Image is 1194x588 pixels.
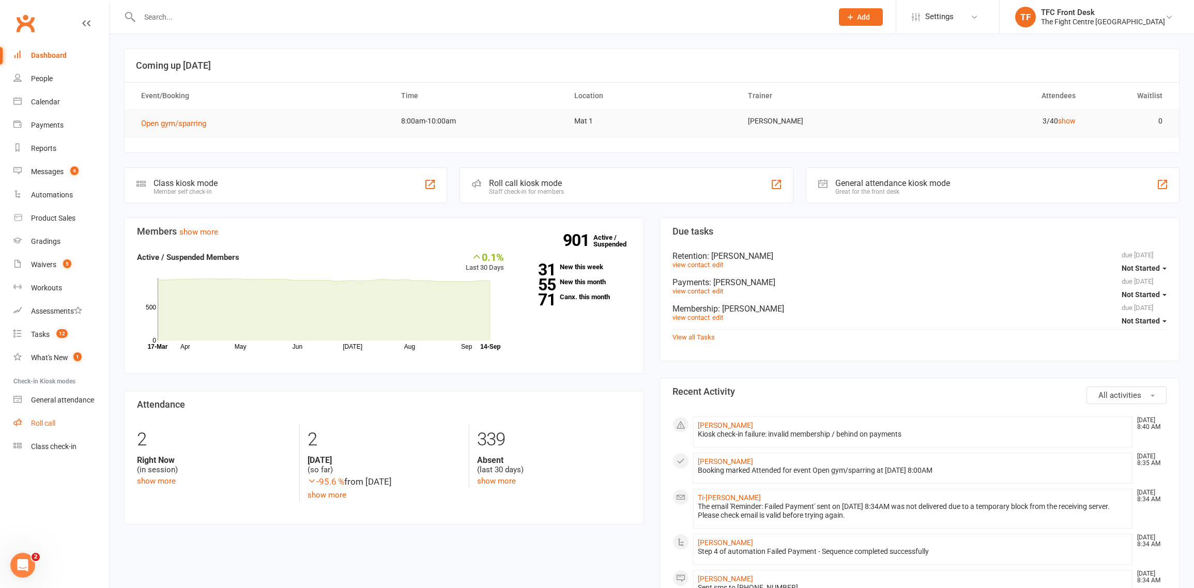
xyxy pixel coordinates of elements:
[672,304,1167,314] div: Membership
[13,137,109,160] a: Reports
[13,323,109,346] a: Tasks 12
[489,188,564,195] div: Staff check-in for members
[698,493,761,502] a: Ti-[PERSON_NAME]
[308,424,462,455] div: 2
[925,5,954,28] span: Settings
[712,314,723,321] a: edit
[141,117,213,130] button: Open gym/sparring
[31,284,62,292] div: Workouts
[1041,8,1165,17] div: TFC Front Desk
[466,251,504,273] div: Last 30 Days
[13,276,109,300] a: Workouts
[466,251,504,262] div: 0.1%
[1122,290,1160,299] span: Not Started
[31,121,64,129] div: Payments
[137,226,631,237] h3: Members
[13,230,109,253] a: Gradings
[1132,570,1166,584] time: [DATE] 8:34 AM
[308,490,346,500] a: show more
[1132,417,1166,430] time: [DATE] 8:40 AM
[13,300,109,323] a: Assessments
[912,83,1085,109] th: Attendees
[136,60,1168,71] h3: Coming up [DATE]
[519,292,556,307] strong: 71
[672,261,710,269] a: view contact
[73,352,82,361] span: 1
[70,166,79,175] span: 4
[137,253,239,262] strong: Active / Suspended Members
[56,329,68,338] span: 12
[519,262,556,277] strong: 31
[672,277,1167,287] div: Payments
[31,214,75,222] div: Product Sales
[132,83,392,109] th: Event/Booking
[489,178,564,188] div: Roll call kiosk mode
[31,74,53,83] div: People
[308,475,462,489] div: from [DATE]
[857,13,870,21] span: Add
[672,314,710,321] a: view contact
[1085,109,1172,133] td: 0
[698,421,753,429] a: [PERSON_NAME]
[31,167,64,176] div: Messages
[137,455,292,475] div: (in session)
[698,466,1128,475] div: Booking marked Attended for event Open gym/sparring at [DATE] 8:00AM
[1132,453,1166,467] time: [DATE] 8:35 AM
[12,10,38,36] a: Clubworx
[13,389,109,412] a: General attendance kiosk mode
[13,253,109,276] a: Waivers 5
[31,442,76,451] div: Class check-in
[31,260,56,269] div: Waivers
[154,178,218,188] div: Class kiosk mode
[32,553,40,561] span: 2
[1122,285,1167,304] button: Not Started
[519,278,632,285] a: 55New this month
[1098,391,1141,400] span: All activities
[31,396,94,404] div: General attendance
[31,191,73,199] div: Automations
[477,424,631,455] div: 339
[137,399,631,410] h3: Attendance
[1058,117,1076,125] a: show
[477,455,631,475] div: (last 30 days)
[13,346,109,369] a: What's New1
[13,160,109,183] a: Messages 4
[13,435,109,458] a: Class kiosk mode
[712,261,723,269] a: edit
[698,538,753,547] a: [PERSON_NAME]
[10,553,35,578] iframe: Intercom live chat
[137,455,292,465] strong: Right Now
[563,233,593,248] strong: 901
[137,476,176,486] a: show more
[672,386,1167,397] h3: Recent Activity
[179,227,218,237] a: show more
[672,287,710,295] a: view contact
[13,183,109,207] a: Automations
[136,10,825,24] input: Search...
[13,67,109,90] a: People
[1086,386,1167,404] button: All activities
[698,547,1128,556] div: Step 4 of automation Failed Payment - Sequence completed successfully
[31,237,60,245] div: Gradings
[63,259,71,268] span: 5
[1041,17,1165,26] div: The Fight Centre [GEOGRAPHIC_DATA]
[392,83,565,109] th: Time
[13,412,109,435] a: Roll call
[835,188,950,195] div: Great for the front desk
[709,277,775,287] span: : [PERSON_NAME]
[13,114,109,137] a: Payments
[519,264,632,270] a: 31New this week
[698,575,753,583] a: [PERSON_NAME]
[718,304,784,314] span: : [PERSON_NAME]
[31,330,50,338] div: Tasks
[31,51,67,59] div: Dashboard
[154,188,218,195] div: Member self check-in
[137,424,292,455] div: 2
[31,144,56,152] div: Reports
[141,119,206,128] span: Open gym/sparring
[835,178,950,188] div: General attendance kiosk mode
[839,8,883,26] button: Add
[31,98,60,106] div: Calendar
[308,476,344,487] span: -95.6 %
[565,109,738,133] td: Mat 1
